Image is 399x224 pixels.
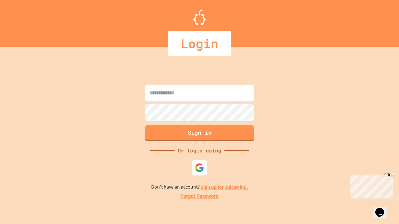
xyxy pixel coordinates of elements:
iframe: chat widget [347,172,393,198]
button: Sign in [145,125,254,141]
img: google-icon.svg [195,163,204,172]
iframe: chat widget [373,199,393,218]
p: Don't have an account? [151,183,248,191]
img: Logo.svg [193,9,206,25]
div: Login [168,31,231,56]
div: Or login using [175,147,224,154]
a: Sign up for JuiceMind. [201,184,248,190]
div: Chat with us now!Close [2,2,43,40]
a: Forgot Password [180,193,219,200]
